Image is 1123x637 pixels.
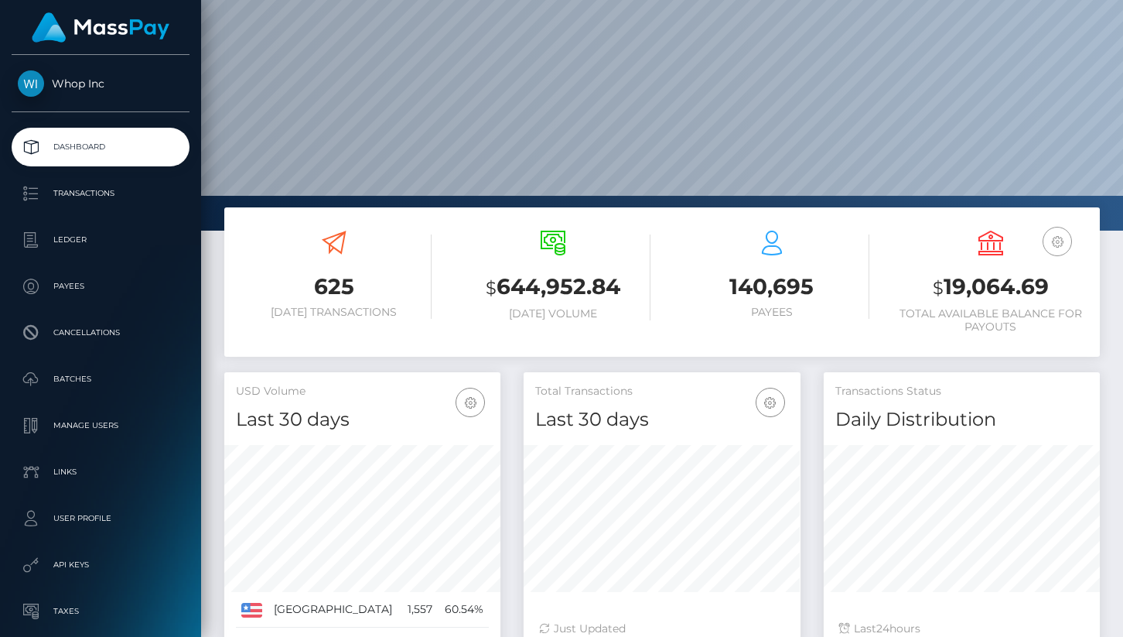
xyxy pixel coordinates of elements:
[674,306,869,319] h6: Payees
[835,406,1088,433] h4: Daily Distribution
[401,592,438,628] td: 1,557
[539,621,784,637] div: Just Updated
[12,77,189,91] span: Whop Inc
[12,360,189,399] a: Batches
[674,272,869,302] h3: 140,695
[12,128,189,166] a: Dashboard
[893,307,1088,334] h6: Total Available Balance for Payouts
[18,275,183,298] p: Payees
[933,277,944,299] small: $
[236,384,489,399] h5: USD Volume
[12,174,189,213] a: Transactions
[18,182,183,205] p: Transactions
[455,272,650,303] h3: 644,952.84
[18,321,183,344] p: Cancellations
[438,592,489,628] td: 60.54%
[893,272,1088,303] h3: 19,064.69
[12,499,189,538] a: User Profile
[12,221,189,259] a: Ledger
[12,267,189,306] a: Payees
[18,414,183,437] p: Manage Users
[835,384,1088,399] h5: Transactions Status
[18,135,183,159] p: Dashboard
[12,313,189,352] a: Cancellations
[12,592,189,631] a: Taxes
[32,12,169,43] img: MassPay Logo
[535,384,788,399] h5: Total Transactions
[236,272,432,302] h3: 625
[18,461,183,484] p: Links
[18,70,44,97] img: Whop Inc
[12,453,189,491] a: Links
[18,228,183,252] p: Ledger
[535,406,788,433] h4: Last 30 days
[876,622,889,635] span: 24
[18,553,183,577] p: API Keys
[18,600,183,623] p: Taxes
[486,277,497,299] small: $
[12,546,189,584] a: API Keys
[236,306,432,319] h6: [DATE] Transactions
[455,307,650,320] h6: [DATE] Volume
[18,507,183,530] p: User Profile
[18,368,183,391] p: Batches
[12,406,189,445] a: Manage Users
[268,592,401,628] td: [GEOGRAPHIC_DATA]
[241,603,262,617] img: US.png
[839,621,1084,637] div: Last hours
[236,406,489,433] h4: Last 30 days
